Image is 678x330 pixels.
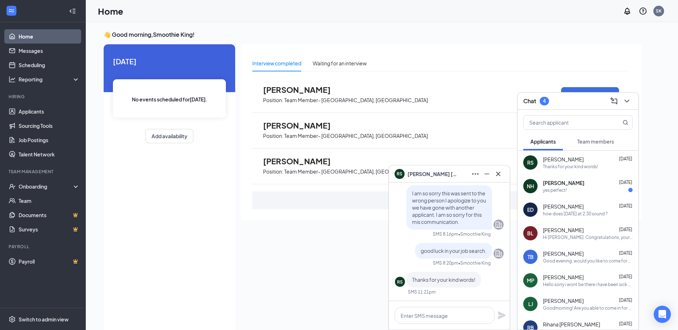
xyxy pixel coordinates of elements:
[407,170,457,178] span: [PERSON_NAME] [PERSON_NAME]
[543,234,633,240] div: Hi [PERSON_NAME]. Congratulations, your meeting with Smoothie King for Team Member- [PERSON_NAME]...
[9,169,78,175] div: Team Management
[263,97,283,104] p: Position:
[543,203,584,210] span: [PERSON_NAME]
[8,7,15,14] svg: WorkstreamLogo
[412,276,475,283] span: Thanks for your kind words!
[623,120,628,125] svg: MagnifyingGlass
[621,95,633,107] button: ChevronDown
[523,97,536,105] h3: Chat
[543,281,633,287] div: Hello sorry i wont be there i have been sick all weekend and thought i would be better by now but...
[543,258,633,264] div: Good evening, would you like to come for an interview [DATE] at the [GEOGRAPHIC_DATA] location fo...
[9,76,16,83] svg: Analysis
[543,226,584,234] span: [PERSON_NAME]
[543,164,598,170] div: Thanks for your kind words!
[19,147,80,161] a: Talent Network
[9,183,16,190] svg: UserCheck
[543,156,584,163] span: [PERSON_NAME]
[494,220,503,229] svg: Company
[19,133,80,147] a: Job Postings
[494,249,503,258] svg: Company
[412,190,486,225] span: I am so sorry this was sent to the wrong person I apologize to you we have gone with another appl...
[619,180,632,185] span: [DATE]
[608,95,620,107] button: ComposeMessage
[19,119,80,133] a: Sourcing Tools
[433,260,458,266] div: SMS 8:20pm
[421,247,486,254] span: good luck in your job search.
[656,8,662,14] div: SK
[654,306,671,323] div: Open Intercom Messenger
[493,168,504,180] button: Cross
[470,168,481,180] button: Ellipses
[623,97,631,105] svg: ChevronDown
[577,138,614,145] span: Team members
[527,206,534,213] div: ED
[458,231,491,237] span: • Smoothie King
[9,316,16,323] svg: Settings
[284,132,428,139] p: Team Member- [GEOGRAPHIC_DATA], [GEOGRAPHIC_DATA]
[433,231,458,237] div: SMS 8:16pm
[543,305,633,311] div: Goodmorning! Are you able to come in for an interview [DATE] at 9am?
[19,76,80,83] div: Reporting
[619,297,632,303] span: [DATE]
[19,104,80,119] a: Applicants
[19,183,74,190] div: Onboarding
[69,7,76,15] svg: Collapse
[527,230,534,237] div: BL
[543,187,567,193] div: yes perfect!
[619,274,632,279] span: [DATE]
[639,7,647,15] svg: QuestionInfo
[252,59,301,67] div: Interview completed
[19,44,80,58] a: Messages
[619,227,632,232] span: [DATE]
[543,179,584,186] span: [PERSON_NAME]
[19,254,80,269] a: PayrollCrown
[527,182,534,190] div: NH
[263,156,342,166] span: [PERSON_NAME]
[19,208,80,222] a: DocumentsCrown
[619,203,632,209] span: [DATE]
[263,85,342,94] span: [PERSON_NAME]
[397,279,403,285] div: RS
[104,31,641,39] h3: 👋 Good morning, Smoothie King !
[408,289,436,295] div: SMS 11:21pm
[19,194,80,208] a: Team
[284,97,428,104] p: Team Member- [GEOGRAPHIC_DATA], [GEOGRAPHIC_DATA]
[543,250,584,257] span: [PERSON_NAME]
[263,132,283,139] p: Position:
[132,95,207,103] span: No events scheduled for [DATE] .
[482,170,491,178] svg: Minimize
[9,244,78,250] div: Payroll
[619,156,632,161] span: [DATE]
[619,321,632,326] span: [DATE]
[543,321,600,328] span: Rihana [PERSON_NAME]
[9,94,78,100] div: Hiring
[263,168,283,175] p: Position:
[145,129,193,143] button: Add availability
[543,211,608,217] div: how does [DATE] at 2:30 sound ?
[543,274,584,281] span: [PERSON_NAME]
[619,250,632,256] span: [DATE]
[527,277,534,284] div: MP
[528,253,534,260] div: TB
[494,170,503,178] svg: Cross
[263,121,342,130] span: [PERSON_NAME]
[284,168,428,175] p: Team Member- [GEOGRAPHIC_DATA], [GEOGRAPHIC_DATA]
[530,138,556,145] span: Applicants
[113,56,226,67] span: [DATE]
[458,260,491,266] span: • Smoothie King
[561,87,619,102] button: Move to next stage
[471,170,480,178] svg: Ellipses
[543,98,546,104] div: 4
[98,5,123,17] h1: Home
[481,168,493,180] button: Minimize
[19,58,80,72] a: Scheduling
[313,59,367,67] div: Waiting for an interview
[610,97,618,105] svg: ComposeMessage
[528,300,533,307] div: LJ
[498,311,506,320] svg: Plane
[527,159,534,166] div: RS
[19,316,69,323] div: Switch to admin view
[623,7,632,15] svg: Notifications
[19,29,80,44] a: Home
